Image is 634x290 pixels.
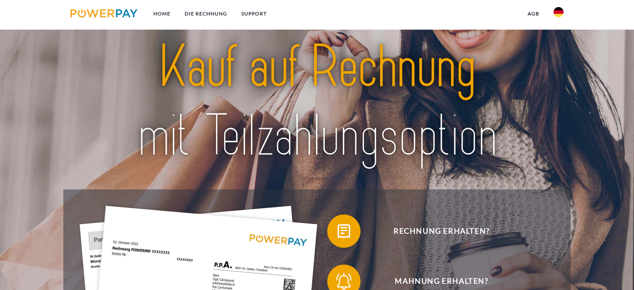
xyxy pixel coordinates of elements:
[554,7,564,17] img: de
[95,29,539,174] img: title-powerpay_de.svg
[333,221,354,242] img: qb_bill.svg
[178,6,234,21] a: DIE RECHNUNG
[339,214,544,248] span: Rechnung erhalten?
[521,6,546,21] a: agb
[234,6,274,21] a: SUPPORT
[146,6,178,21] a: Home
[327,214,544,248] button: Rechnung erhalten?
[70,9,138,18] img: logo-powerpay.svg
